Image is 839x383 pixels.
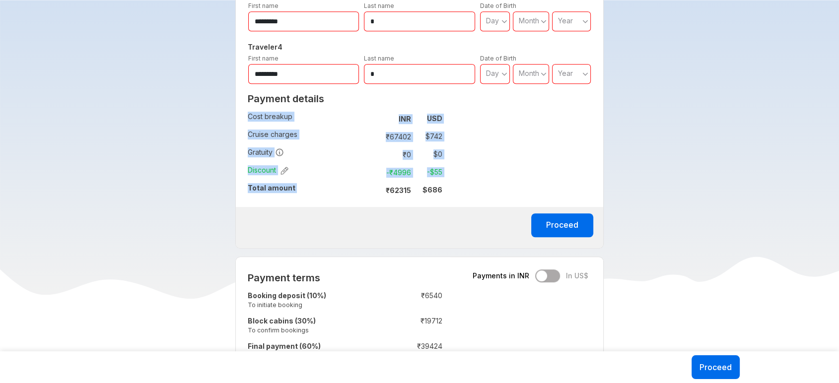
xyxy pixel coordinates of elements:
[248,301,378,309] small: To initiate booking
[369,128,373,145] td: :
[248,291,326,300] strong: Booking deposit (10%)
[531,213,593,237] button: Proceed
[248,326,378,334] small: To confirm bookings
[369,110,373,128] td: :
[383,339,442,365] td: ₹ 39424
[378,314,383,339] td: :
[383,289,442,314] td: ₹ 6540
[373,165,415,179] td: -₹ 4996
[248,272,442,284] h2: Payment terms
[399,115,411,123] strong: INR
[378,289,383,314] td: :
[519,69,539,77] span: Month
[369,181,373,199] td: :
[248,165,288,175] span: Discount
[486,69,499,77] span: Day
[566,271,588,281] span: In US$
[386,186,411,194] strong: ₹ 62315
[364,55,394,62] label: Last name
[415,129,442,143] td: $ 742
[373,129,415,143] td: ₹ 67402
[486,16,499,25] span: Day
[473,271,529,281] span: Payments in INR
[541,16,547,26] svg: angle down
[692,355,740,379] button: Proceed
[519,16,539,25] span: Month
[369,145,373,163] td: :
[422,186,442,194] strong: $ 686
[415,147,442,161] td: $ 0
[364,2,394,9] label: Last name
[246,41,594,53] h5: Traveler 4
[248,147,284,157] span: Gratuity
[248,93,442,105] h2: Payment details
[582,16,588,26] svg: angle down
[427,114,442,123] strong: USD
[383,314,442,339] td: ₹ 19712
[541,69,547,79] svg: angle down
[501,69,507,79] svg: angle down
[373,147,415,161] td: ₹ 0
[248,342,321,350] strong: Final payment (60%)
[248,110,369,128] td: Cost breakup
[415,165,442,179] td: -$ 55
[558,16,573,25] span: Year
[248,184,295,192] strong: Total amount
[480,55,516,62] label: Date of Birth
[248,55,279,62] label: First name
[248,2,279,9] label: First name
[480,2,516,9] label: Date of Birth
[248,317,316,325] strong: Block cabins (30%)
[558,69,573,77] span: Year
[369,163,373,181] td: :
[582,69,588,79] svg: angle down
[501,16,507,26] svg: angle down
[248,128,369,145] td: Cruise charges
[378,339,383,365] td: :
